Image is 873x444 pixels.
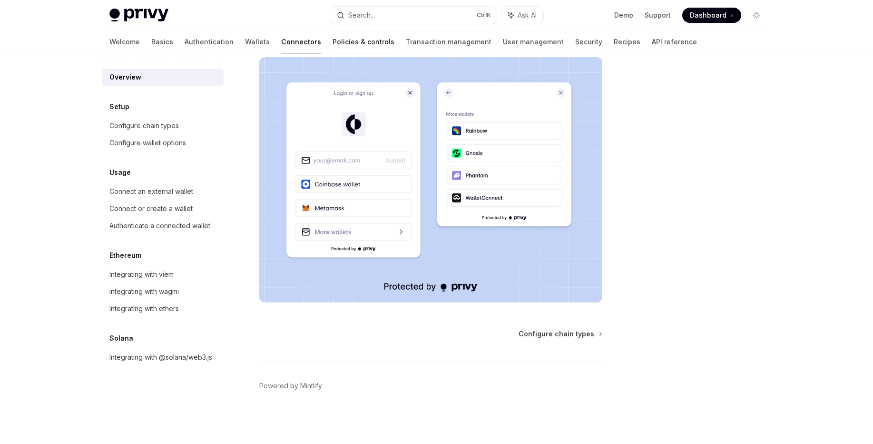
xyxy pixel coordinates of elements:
span: Configure chain types [519,329,594,339]
div: Overview [109,71,141,83]
div: Search... [348,10,375,21]
a: Overview [102,69,224,86]
div: Configure chain types [109,120,179,131]
a: Recipes [614,30,640,53]
div: Authenticate a connected wallet [109,220,210,232]
a: Transaction management [406,30,491,53]
span: Ask AI [518,10,537,20]
a: Authenticate a connected wallet [102,217,224,234]
span: Dashboard [690,10,726,20]
a: Welcome [109,30,140,53]
a: Connect an external wallet [102,183,224,200]
h5: Setup [109,101,129,112]
a: Connect or create a wallet [102,200,224,217]
h5: Solana [109,333,133,344]
a: Powered by Mintlify [259,381,322,391]
a: Integrating with wagmi [102,283,224,300]
div: Integrating with ethers [109,303,179,314]
a: Dashboard [682,8,741,23]
div: Configure wallet options [109,137,186,149]
div: Connect or create a wallet [109,203,193,214]
a: Security [575,30,602,53]
a: Policies & controls [333,30,394,53]
img: Connectors3 [259,57,602,303]
a: Configure wallet options [102,134,224,151]
a: Connectors [281,30,321,53]
a: Authentication [185,30,234,53]
span: Ctrl K [477,11,491,19]
div: Connect an external wallet [109,186,193,197]
a: User management [503,30,564,53]
a: Configure chain types [102,117,224,134]
a: Wallets [245,30,270,53]
a: API reference [652,30,697,53]
img: light logo [109,9,168,22]
a: Demo [614,10,633,20]
a: Support [645,10,671,20]
h5: Usage [109,167,131,178]
a: Basics [151,30,173,53]
button: Toggle dark mode [749,8,764,23]
div: Integrating with viem [109,269,174,280]
a: Configure chain types [519,329,601,339]
button: Ask AI [501,7,543,24]
div: Integrating with @solana/web3.js [109,352,212,363]
div: Integrating with wagmi [109,286,179,297]
h5: Ethereum [109,250,141,261]
button: Search...CtrlK [330,7,497,24]
a: Integrating with @solana/web3.js [102,349,224,366]
a: Integrating with viem [102,266,224,283]
a: Integrating with ethers [102,300,224,317]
